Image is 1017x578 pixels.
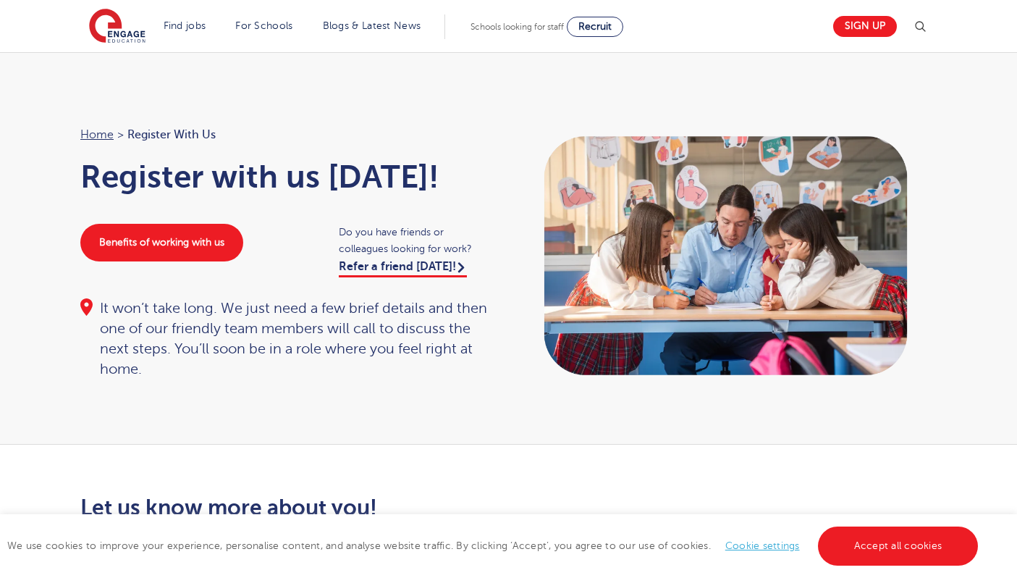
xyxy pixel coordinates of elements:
[833,16,897,37] a: Sign up
[235,20,292,31] a: For Schools
[323,20,421,31] a: Blogs & Latest News
[818,527,979,566] a: Accept all cookies
[578,21,612,32] span: Recruit
[567,17,623,37] a: Recruit
[725,540,800,551] a: Cookie settings
[80,128,114,141] a: Home
[80,495,644,520] h2: Let us know more about you!
[339,224,494,257] span: Do you have friends or colleagues looking for work?
[7,540,982,551] span: We use cookies to improve your experience, personalise content, and analyse website traffic. By c...
[117,128,124,141] span: >
[470,22,564,32] span: Schools looking for staff
[339,260,467,277] a: Refer a friend [DATE]!
[80,298,494,380] div: It won’t take long. We just need a few brief details and then one of our friendly team members wi...
[164,20,206,31] a: Find jobs
[89,9,145,45] img: Engage Education
[80,224,243,261] a: Benefits of working with us
[80,125,494,144] nav: breadcrumb
[80,159,494,195] h1: Register with us [DATE]!
[127,125,216,144] span: Register with us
